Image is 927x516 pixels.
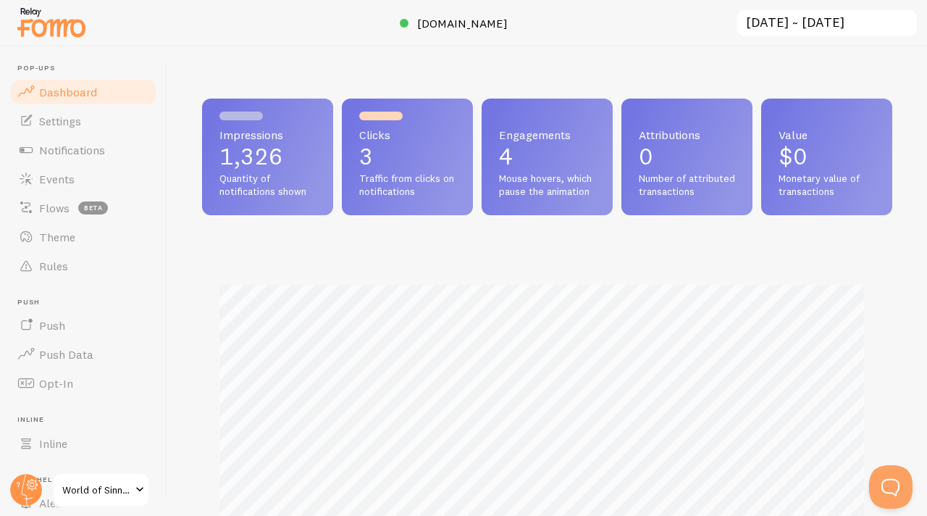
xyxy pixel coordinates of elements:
[9,369,158,398] a: Opt-In
[62,481,131,499] span: World of Sinners
[779,129,875,141] span: Value
[9,136,158,165] a: Notifications
[39,230,75,244] span: Theme
[39,376,73,391] span: Opt-In
[359,129,456,141] span: Clicks
[39,436,67,451] span: Inline
[359,172,456,198] span: Traffic from clicks on notifications
[9,165,158,193] a: Events
[39,143,105,157] span: Notifications
[639,172,735,198] span: Number of attributed transactions
[39,347,93,362] span: Push Data
[9,311,158,340] a: Push
[9,222,158,251] a: Theme
[9,193,158,222] a: Flows beta
[17,298,158,307] span: Push
[39,172,75,186] span: Events
[499,145,595,168] p: 4
[869,465,913,509] iframe: Help Scout Beacon - Open
[39,201,70,215] span: Flows
[39,85,97,99] span: Dashboard
[9,251,158,280] a: Rules
[39,114,81,128] span: Settings
[9,78,158,107] a: Dashboard
[39,259,68,273] span: Rules
[219,145,316,168] p: 1,326
[219,172,316,198] span: Quantity of notifications shown
[499,172,595,198] span: Mouse hovers, which pause the animation
[359,145,456,168] p: 3
[9,107,158,136] a: Settings
[219,129,316,141] span: Impressions
[9,340,158,369] a: Push Data
[779,172,875,198] span: Monetary value of transactions
[779,142,808,170] span: $0
[499,129,595,141] span: Engagements
[17,64,158,73] span: Pop-ups
[52,473,150,507] a: World of Sinners
[9,429,158,458] a: Inline
[39,318,65,333] span: Push
[639,145,735,168] p: 0
[639,129,735,141] span: Attributions
[15,4,88,41] img: fomo-relay-logo-orange.svg
[78,201,108,215] span: beta
[17,415,158,425] span: Inline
